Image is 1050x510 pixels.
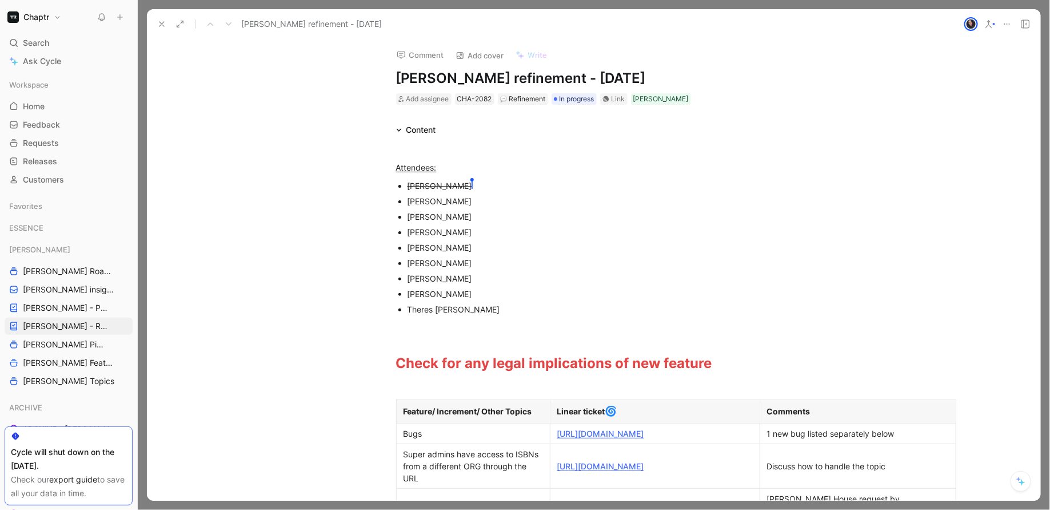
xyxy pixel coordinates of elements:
[406,123,436,137] div: Content
[510,47,553,63] button: Write
[9,222,43,234] span: ESSENCE
[5,135,133,152] a: Requests
[5,98,133,115] a: Home
[5,336,133,353] a: [PERSON_NAME] Pipeline
[457,93,492,105] div: CHA-2082
[5,34,133,52] div: Search
[498,93,548,105] div: 💬Refinement
[5,9,64,25] button: ChaptrChaptr
[767,460,949,472] div: Discuss how to handle the topic
[408,272,792,284] div: [PERSON_NAME]
[23,101,45,112] span: Home
[5,116,133,133] a: Feedback
[5,318,133,335] a: [PERSON_NAME] - REFINEMENTS
[5,153,133,170] a: Releases
[392,123,441,137] div: Content
[23,357,117,369] span: [PERSON_NAME] Features
[23,12,49,22] h1: Chaptr
[404,428,543,440] div: Bugs
[5,197,133,215] div: Favorites
[23,339,106,350] span: [PERSON_NAME] Pipeline
[23,156,57,167] span: Releases
[23,321,111,332] span: [PERSON_NAME] - REFINEMENTS
[408,211,792,223] div: [PERSON_NAME]
[408,257,792,269] div: [PERSON_NAME]
[11,445,126,473] div: Cycle will shut down on the [DATE].
[5,281,133,298] a: [PERSON_NAME] insights
[9,200,42,212] span: Favorites
[7,11,19,23] img: Chaptr
[5,299,133,317] a: [PERSON_NAME] - PLANNINGS
[23,119,60,131] span: Feedback
[396,163,437,172] u: Attendees:
[500,96,507,102] img: 💬
[404,448,543,484] div: Super admins have access to ISBNs from a different ORG through the URL
[408,288,792,300] div: [PERSON_NAME]
[612,93,625,105] div: Link
[5,399,133,456] div: ARCHIVEARCHIVE - [PERSON_NAME] PipelineARCHIVE - Noa Pipeline
[49,475,97,484] a: export guide
[408,226,792,238] div: [PERSON_NAME]
[396,355,712,371] span: Check for any legal implications of new feature
[450,48,509,64] button: Add cover
[557,406,605,416] strong: Linear ticket
[767,428,949,440] div: 1 new bug listed separately below
[5,421,133,438] a: ARCHIVE - [PERSON_NAME] Pipeline
[408,242,792,254] div: [PERSON_NAME]
[767,406,811,416] strong: Comments
[9,402,42,413] span: ARCHIVE
[23,137,59,149] span: Requests
[241,17,382,31] span: [PERSON_NAME] refinement - [DATE]
[5,171,133,188] a: Customers
[633,93,689,105] div: [PERSON_NAME]
[396,69,792,88] h1: [PERSON_NAME] refinement - [DATE]
[5,76,133,93] div: Workspace
[5,241,133,390] div: [PERSON_NAME][PERSON_NAME] Roadmap - open items[PERSON_NAME] insights[PERSON_NAME] - PLANNINGS[PE...
[5,241,133,258] div: [PERSON_NAME]
[965,18,977,30] img: avatar
[23,284,117,295] span: [PERSON_NAME] insights
[605,405,617,417] span: 🌀
[560,93,594,105] span: In progress
[5,373,133,390] a: [PERSON_NAME] Topics
[408,303,792,315] div: Theres [PERSON_NAME]
[23,54,61,68] span: Ask Cycle
[557,461,644,471] a: [URL][DOMAIN_NAME]
[528,50,548,60] span: Write
[9,244,70,255] span: [PERSON_NAME]
[392,47,449,63] button: Comment
[408,195,792,207] div: [PERSON_NAME]
[11,473,126,500] div: Check our to save all your data in time.
[23,302,110,314] span: [PERSON_NAME] - PLANNINGS
[408,181,472,191] s: [PERSON_NAME]
[5,354,133,371] a: [PERSON_NAME] Features
[5,263,133,280] a: [PERSON_NAME] Roadmap - open items
[5,219,133,236] div: ESSENCE
[23,36,49,50] span: Search
[23,266,113,277] span: [PERSON_NAME] Roadmap - open items
[557,429,644,438] a: [URL][DOMAIN_NAME]
[5,53,133,70] a: Ask Cycle
[23,375,114,387] span: [PERSON_NAME] Topics
[23,174,64,185] span: Customers
[9,79,49,90] span: Workspace
[404,406,532,416] strong: Feature/ Increment/ Other Topics
[5,399,133,416] div: ARCHIVE
[552,93,597,105] div: In progress
[406,94,449,103] span: Add assignee
[500,93,546,105] div: Refinement
[23,424,120,435] span: ARCHIVE - [PERSON_NAME] Pipeline
[5,219,133,240] div: ESSENCE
